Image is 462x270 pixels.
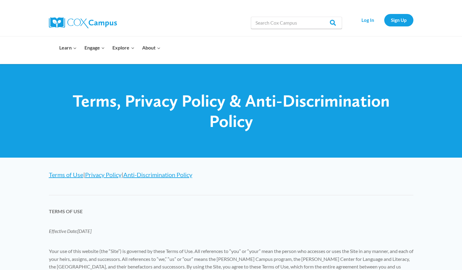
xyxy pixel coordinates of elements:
[46,36,164,64] nav: Primary Navigation
[345,9,413,36] nav: Secondary Navigation
[84,44,105,52] span: Engage
[49,208,83,214] b: TERMS OF USE
[59,44,77,52] span: Learn
[112,44,134,52] span: Explore
[49,228,91,234] i: Effective Date:[DATE]
[384,14,413,26] a: Sign Up
[355,14,381,26] a: Log In
[123,171,192,178] a: Anti-Discrimination Policy
[251,17,342,29] input: Search Cox Campus
[85,171,121,178] a: Privacy Policy
[142,44,160,52] span: About
[49,17,117,28] img: Cox Campus
[49,91,413,131] h1: Terms, Privacy Policy & Anti-Discrimination Policy
[49,171,83,178] a: Terms of Use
